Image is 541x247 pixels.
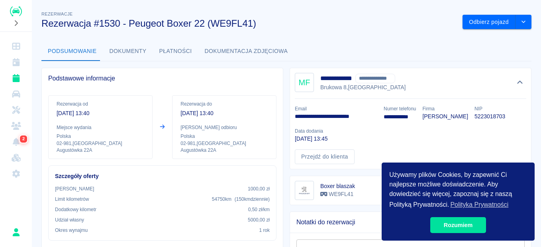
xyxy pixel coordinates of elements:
[55,172,270,180] h6: Szczegóły oferty
[48,74,276,82] span: Podstawowe informacje
[10,18,22,28] button: Rozwiń nawigację
[474,112,505,121] p: 5223018703
[235,196,270,202] span: ( 150 km dziennie )
[3,134,29,150] a: Powiadomienia
[320,190,355,198] p: WE9FL41
[3,150,29,166] a: Widget WWW
[3,86,29,102] a: Flota
[449,199,510,211] a: learn more about cookies
[295,105,377,112] p: Email
[8,224,24,241] button: Anna Jarosławska
[198,42,294,61] button: Dokumentacja zdjęciowa
[295,73,314,92] div: MF
[384,105,416,112] p: Numer telefonu
[3,102,29,118] a: Serwisy
[514,77,527,88] button: Ukryj szczegóły
[180,100,268,108] p: Rezerwacja do
[41,18,456,29] h3: Rezerwacja #1530 - Peugeot Boxer 22 (WE9FL41)
[3,54,29,70] a: Kalendarz
[57,140,144,147] p: 02-981 , [GEOGRAPHIC_DATA]
[57,124,144,131] p: Miejsce wydania
[430,217,486,233] a: dismiss cookie message
[55,206,96,213] p: Dodatkowy kilometr
[320,83,408,92] p: Brukowa 8 , [GEOGRAPHIC_DATA]
[55,227,88,234] p: Okres wynajmu
[3,118,29,134] a: Klienci
[3,166,29,182] a: Ustawienia
[57,100,144,108] p: Rezerwacja od
[422,112,468,121] p: [PERSON_NAME]
[296,218,525,226] span: Notatki do rezerwacji
[248,185,270,192] p: 1000,00 zł
[382,163,535,241] div: cookieconsent
[180,124,268,131] p: [PERSON_NAME] odbioru
[295,127,327,135] p: Data dodania
[10,6,22,16] img: Renthelp
[103,42,153,61] button: Dokumenty
[41,12,73,16] span: Rezerwacje
[296,182,312,198] img: Image
[57,109,144,118] p: [DATE] 13:40
[516,15,531,29] button: drop-down
[57,147,144,154] p: Augustówka 22A
[320,182,355,190] h6: Boxer blaszak
[153,42,198,61] button: Płatności
[55,185,94,192] p: [PERSON_NAME]
[180,133,268,140] p: Polska
[259,227,270,234] p: 1 rok
[57,133,144,140] p: Polska
[21,135,27,143] span: 2
[212,196,270,203] p: 54750 km
[180,140,268,147] p: 02-981 , [GEOGRAPHIC_DATA]
[463,15,516,29] button: Odbierz pojazd
[389,170,527,211] span: Używamy plików Cookies, by zapewnić Ci najlepsze możliwe doświadczenie. Aby dowiedzieć się więcej...
[41,42,103,61] button: Podsumowanie
[295,149,355,164] a: Przejdź do klienta
[180,147,268,154] p: Augustówka 22A
[474,105,505,112] p: NIP
[422,105,468,112] p: Firma
[3,38,29,54] a: Dashboard
[248,206,270,213] p: 0,50 zł /km
[55,196,89,203] p: Limit kilometrów
[248,216,270,223] p: 5000,00 zł
[295,135,327,143] p: [DATE] 13:45
[180,109,268,118] p: [DATE] 13:40
[55,216,84,223] p: Udział własny
[3,70,29,86] a: Rezerwacje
